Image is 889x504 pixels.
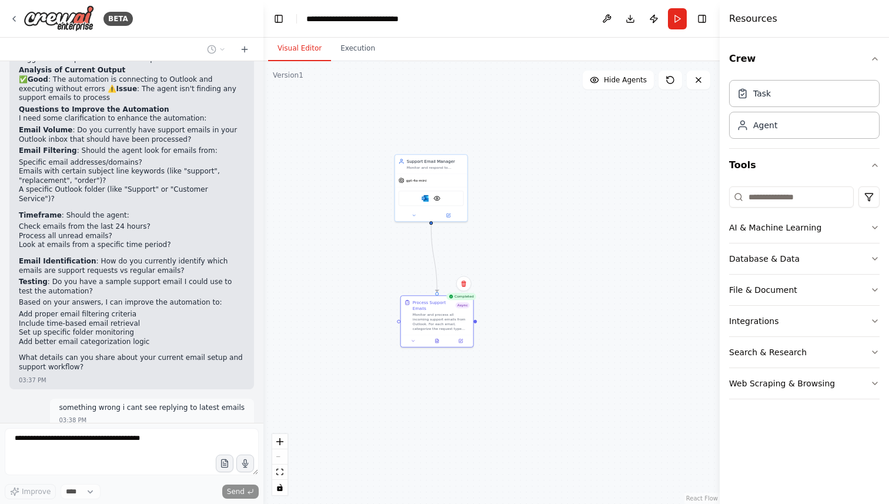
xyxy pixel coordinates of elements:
[270,11,287,27] button: Hide left sidebar
[456,276,472,291] button: Delete node
[729,368,880,399] button: Web Scraping & Browsing
[222,485,259,499] button: Send
[272,434,288,449] button: zoom in
[729,284,797,296] div: File & Document
[19,353,245,372] p: What details can you share about your current email setup and support workflow?
[729,149,880,182] button: Tools
[19,105,169,114] strong: Questions to Improve the Automation
[729,243,880,274] button: Database & Data
[19,211,62,219] strong: Timeframe
[729,222,821,233] div: AI & Machine Learning
[306,13,432,25] nav: breadcrumb
[19,298,245,308] p: Based on your answers, I can improve the automation to:
[729,212,880,243] button: AI & Machine Learning
[753,88,771,99] div: Task
[407,165,464,170] div: Monitor and respond to customer support emails in Outlook, handling product replacements, queries...
[407,158,464,164] div: Support Email Manager
[446,293,476,300] div: Completed
[19,126,72,134] strong: Email Volume
[19,146,245,156] p: : Should the agent look for emails from:
[729,253,800,265] div: Database & Data
[19,376,46,385] div: 03:37 PM
[729,42,880,75] button: Crew
[19,241,245,250] li: Look at emails from a specific time period?
[19,338,245,347] li: Add better email categorization logic
[729,275,880,305] button: File & Document
[19,114,245,124] p: I need some clarification to enhance the automation:
[583,71,654,89] button: Hide Agents
[400,295,474,348] div: CompletedProcess Support EmailsAsyncMonitor and process all incoming support emails from Outlook....
[5,484,56,499] button: Improve
[433,195,440,202] img: VisionTool
[235,42,254,56] button: Start a new chat
[729,306,880,336] button: Integrations
[273,71,303,80] div: Version 1
[268,36,331,61] button: Visual Editor
[686,495,718,502] a: React Flow attribution
[19,278,48,286] strong: Testing
[236,455,254,472] button: Click to speak your automation idea
[395,154,468,222] div: Support Email ManagerMonitor and respond to customer support emails in Outlook, handling product ...
[19,167,245,185] li: Emails with certain subject line keywords (like "support", "replacement", "order")?
[604,75,647,85] span: Hide Agents
[19,66,125,74] strong: Analysis of Current Output
[406,178,427,183] span: gpt-4o-mini
[19,75,245,103] p: ✅ : The automation is connecting to Outlook and executing without errors ⚠️ : The agent isn't fin...
[19,126,245,144] p: : Do you currently have support emails in your Outlook inbox that should have been processed?
[19,319,245,329] li: Include time-based email retrieval
[19,185,245,203] li: A specific Outlook folder (like "Support" or "Customer Service")?
[19,232,245,241] li: Process all unread emails?
[59,403,245,413] p: something wrong i cant see replying to latest emails
[331,36,385,61] button: Execution
[116,85,137,93] strong: Issue
[272,480,288,495] button: toggle interactivity
[450,338,470,345] button: Open in side panel
[19,222,245,232] li: Check emails from the last 24 hours?
[19,328,245,338] li: Set up specific folder monitoring
[729,378,835,389] div: Web Scraping & Browsing
[28,75,48,84] strong: Good
[753,119,777,131] div: Agent
[19,158,245,168] li: Specific email addresses/domains?
[432,212,465,219] button: Open in side panel
[227,487,245,496] span: Send
[19,257,96,265] strong: Email Identification
[729,337,880,368] button: Search & Research
[272,465,288,480] button: fit view
[729,182,880,409] div: Tools
[19,278,245,296] p: : Do you have a sample support email I could use to test the automation?
[59,416,87,425] div: 03:38 PM
[456,302,470,308] span: Async
[413,299,456,311] div: Process Support Emails
[425,338,449,345] button: View output
[694,11,710,27] button: Hide right sidebar
[19,211,245,221] p: : Should the agent:
[103,12,133,26] div: BETA
[422,195,429,202] img: Microsoft Outlook
[19,146,77,155] strong: Email Filtering
[19,310,245,319] li: Add proper email filtering criteria
[729,315,778,327] div: Integrations
[428,225,440,292] g: Edge from a8205632-2966-4838-abbc-0ca1173ad0f0 to d774fd61-50f8-40d3-a333-77c561a0e870
[729,12,777,26] h4: Resources
[413,312,470,331] div: Monitor and process all incoming support emails from Outlook. For each email, categorize the requ...
[729,346,807,358] div: Search & Research
[22,487,51,496] span: Improve
[24,5,94,32] img: Logo
[19,257,245,275] p: : How do you currently identify which emails are support requests vs regular emails?
[202,42,230,56] button: Switch to previous chat
[272,434,288,495] div: React Flow controls
[216,455,233,472] button: Upload files
[729,75,880,148] div: Crew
